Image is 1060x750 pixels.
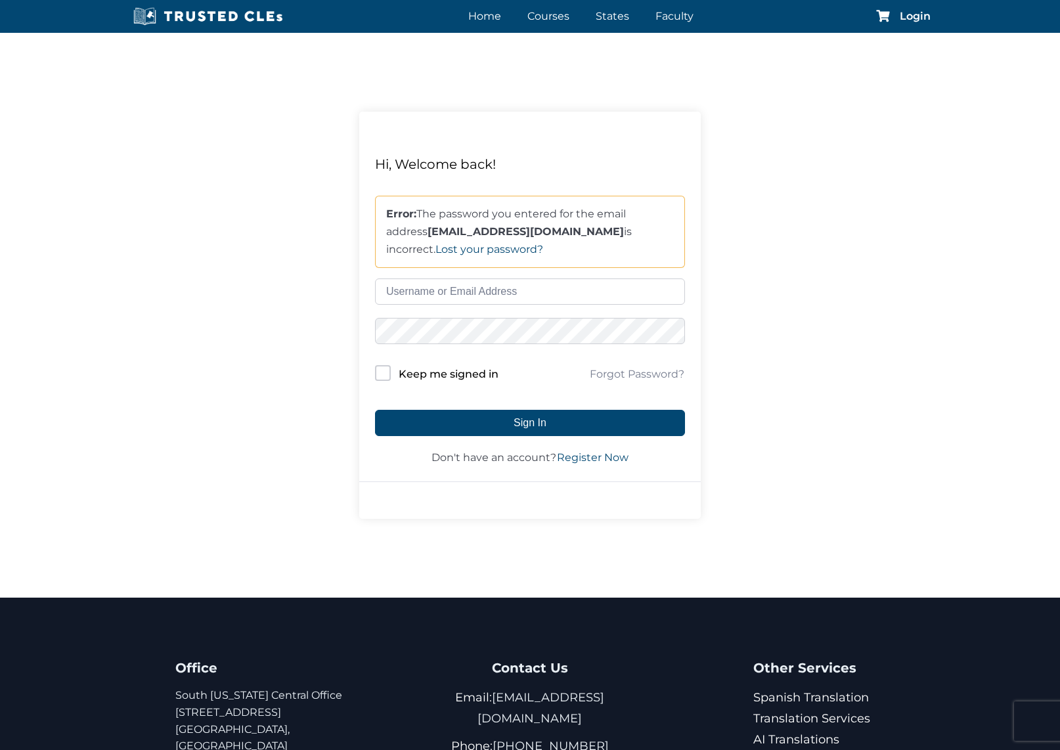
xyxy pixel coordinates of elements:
div: Don't have an account? [375,449,685,466]
strong: Error: [386,208,416,220]
a: Translation Services [753,711,870,726]
a: Forgot Password? [589,366,685,382]
div: Hi, Welcome back! [375,154,685,175]
a: Register Now [556,450,629,466]
h4: Office [175,657,390,679]
input: Username or Email Address [375,278,685,305]
a: Spanish Translation [753,690,869,705]
img: Trusted CLEs [129,7,286,26]
a: Faculty [652,7,697,26]
strong: [EMAIL_ADDRESS][DOMAIN_NAME] [428,225,624,238]
div: The password you entered for the email address is incorrect. [375,196,685,268]
button: Sign In [375,410,685,436]
a: Lost your password? [435,243,543,255]
a: Courses [524,7,573,26]
a: Login [900,11,931,22]
a: AI Translations [753,732,839,747]
label: Keep me signed in [399,366,498,383]
a: States [592,7,632,26]
a: Home [465,7,504,26]
p: Email: [423,687,638,729]
h4: Contact Us [423,657,638,679]
h4: Other Services [753,657,885,679]
a: [EMAIL_ADDRESS][DOMAIN_NAME] [477,690,604,726]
